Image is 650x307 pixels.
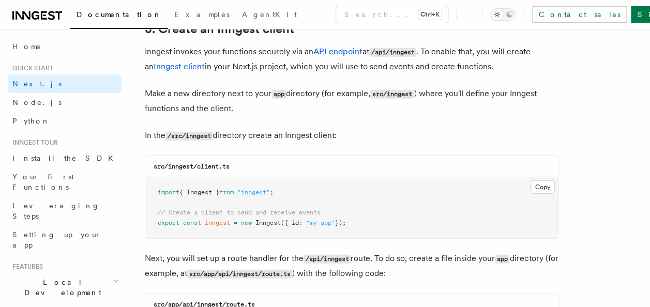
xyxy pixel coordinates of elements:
[335,219,346,226] span: });
[241,219,252,226] span: new
[8,112,122,130] a: Python
[8,37,122,56] a: Home
[299,219,303,226] span: :
[418,9,442,20] kbd: Ctrl+K
[8,196,122,225] a: Leveraging Steps
[306,219,335,226] span: "my-app"
[77,10,162,19] span: Documentation
[336,6,448,23] button: Search...Ctrl+K
[491,8,516,21] button: Toggle dark mode
[531,180,555,194] button: Copy
[8,167,122,196] a: Your first Functions
[313,47,362,56] a: API endpoint
[236,3,303,28] a: AgentKit
[281,219,299,226] span: ({ id
[154,163,230,170] code: src/inngest/client.ts
[165,132,213,141] code: /src/inngest
[219,189,234,196] span: from
[168,3,236,28] a: Examples
[237,189,270,196] span: "inngest"
[495,255,509,264] code: app
[70,3,168,29] a: Documentation
[158,189,179,196] span: import
[271,90,286,99] code: app
[12,117,50,125] span: Python
[183,219,201,226] span: const
[145,44,558,74] p: Inngest invokes your functions securely via an at . To enable that, you will create an in your Ne...
[304,255,351,264] code: /api/inngest
[8,139,58,147] span: Inngest tour
[8,93,122,112] a: Node.js
[187,270,292,279] code: src/app/api/inngest/route.ts
[8,277,113,298] span: Local Development
[158,219,179,226] span: export
[12,80,62,88] span: Next.js
[145,128,558,143] p: In the directory create an Inngest client:
[12,98,62,106] span: Node.js
[8,225,122,254] a: Setting up your app
[145,251,558,281] p: Next, you will set up a route handler for the route. To do so, create a file inside your director...
[12,202,100,220] span: Leveraging Steps
[158,209,321,216] span: // Create a client to send and receive events
[12,154,119,162] span: Install the SDK
[8,263,43,271] span: Features
[12,173,74,191] span: Your first Functions
[8,64,53,72] span: Quick start
[8,74,122,93] a: Next.js
[369,48,416,57] code: /api/inngest
[12,231,101,249] span: Setting up your app
[12,41,41,52] span: Home
[234,219,237,226] span: =
[532,6,627,23] a: Contact sales
[145,86,558,116] p: Make a new directory next to your directory (for example, ) where you'll define your Inngest func...
[270,189,274,196] span: ;
[174,10,230,19] span: Examples
[255,219,281,226] span: Inngest
[154,62,205,71] a: Inngest client
[370,90,414,99] code: src/inngest
[8,273,122,302] button: Local Development
[242,10,297,19] span: AgentKit
[205,219,230,226] span: inngest
[8,149,122,167] a: Install the SDK
[179,189,219,196] span: { Inngest }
